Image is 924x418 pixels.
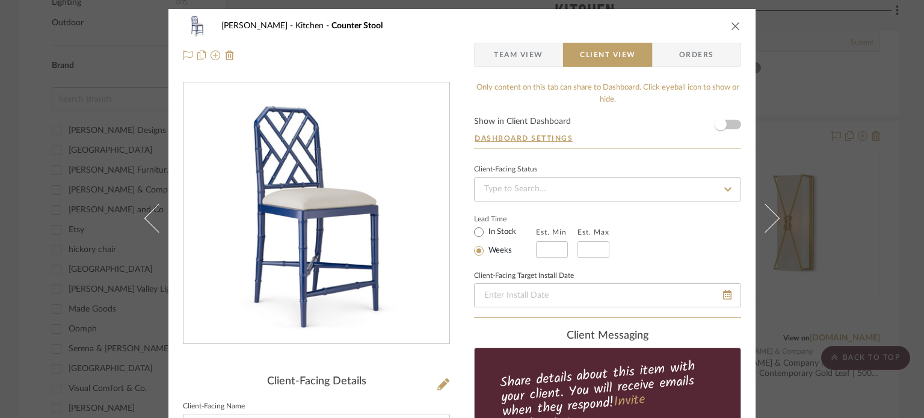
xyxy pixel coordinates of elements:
div: client Messaging [474,330,741,343]
span: Counter Stool [331,22,383,30]
mat-radio-group: Select item type [474,224,536,258]
input: Enter Install Date [474,283,741,307]
img: Remove from project [225,51,235,60]
div: Client-Facing Details [183,375,450,389]
label: Lead Time [474,214,536,224]
span: [PERSON_NAME] [221,22,295,30]
label: Weeks [486,245,512,256]
label: Client-Facing Target Install Date [474,273,574,279]
div: Only content on this tab can share to Dashboard. Click eyeball icon to show or hide. [474,82,741,105]
input: Type to Search… [474,177,741,201]
label: Client-Facing Name [183,404,245,410]
button: Dashboard Settings [474,133,573,144]
span: Orders [666,43,727,67]
img: 927ca687-17ac-4879-9785-013bdaf77e70_436x436.jpg [186,83,447,344]
span: Client View [580,43,635,67]
span: Team View [494,43,543,67]
img: 927ca687-17ac-4879-9785-013bdaf77e70_48x40.jpg [183,14,212,38]
label: Est. Min [536,228,567,236]
div: 0 [183,83,449,344]
label: Est. Max [577,228,609,236]
div: Client-Facing Status [474,167,537,173]
span: Kitchen [295,22,331,30]
button: close [730,20,741,31]
label: In Stock [486,227,516,238]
